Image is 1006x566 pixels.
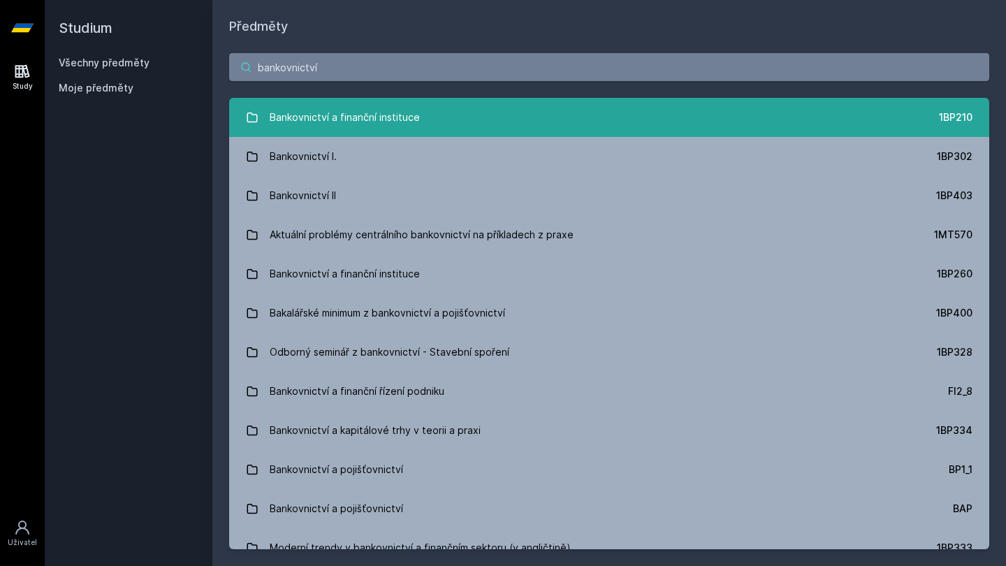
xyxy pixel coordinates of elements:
[936,306,972,320] div: 1BP400
[270,338,509,366] div: Odborný seminář z bankovnictví - Stavební spoření
[270,495,403,523] div: Bankovnictví a pojišťovnictví
[229,333,989,372] a: Odborný seminář z bankovnictví - Stavební spoření 1BP328
[229,53,989,81] input: Název nebo ident předmětu…
[8,537,37,548] div: Uživatel
[229,17,989,36] h1: Předměty
[59,81,133,95] span: Moje předměty
[229,293,989,333] a: Bakalářské minimum z bankovnictví a pojišťovnictví 1BP400
[229,489,989,528] a: Bankovnictví a pojišťovnictví BAP
[229,98,989,137] a: Bankovnictví a finanční instituce 1BP210
[270,534,571,562] div: Moderní trendy v bankovnictví a finančním sektoru (v angličtině)
[936,189,972,203] div: 1BP403
[270,143,337,170] div: Bankovnictví I.
[270,377,444,405] div: Bankovnictví a finanční řízení podniku
[3,512,42,555] a: Uživatel
[270,416,481,444] div: Bankovnictví a kapitálové trhy v teorii a praxi
[270,221,574,249] div: Aktuální problémy centrálního bankovnictví na příkladech z praxe
[948,384,972,398] div: FI2_8
[936,423,972,437] div: 1BP334
[229,215,989,254] a: Aktuální problémy centrálního bankovnictví na příkladech z praxe 1MT570
[229,137,989,176] a: Bankovnictví I. 1BP302
[13,81,33,92] div: Study
[229,254,989,293] a: Bankovnictví a finanční instituce 1BP260
[270,182,336,210] div: Bankovnictví II
[937,345,972,359] div: 1BP328
[270,103,420,131] div: Bankovnictví a finanční instituce
[3,56,42,99] a: Study
[229,372,989,411] a: Bankovnictví a finanční řízení podniku FI2_8
[270,456,403,484] div: Bankovnictví a pojišťovnictví
[270,260,420,288] div: Bankovnictví a finanční instituce
[937,541,972,555] div: 1BP333
[270,299,505,327] div: Bakalářské minimum z bankovnictví a pojišťovnictví
[229,450,989,489] a: Bankovnictví a pojišťovnictví BP1_1
[949,463,972,477] div: BP1_1
[953,502,972,516] div: BAP
[59,57,150,68] a: Všechny předměty
[937,150,972,164] div: 1BP302
[229,411,989,450] a: Bankovnictví a kapitálové trhy v teorii a praxi 1BP334
[939,110,972,124] div: 1BP210
[934,228,972,242] div: 1MT570
[229,176,989,215] a: Bankovnictví II 1BP403
[937,267,972,281] div: 1BP260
